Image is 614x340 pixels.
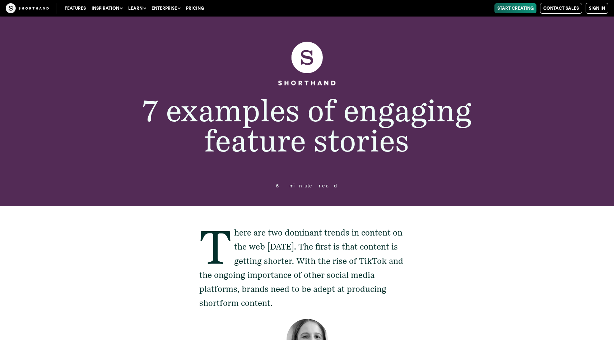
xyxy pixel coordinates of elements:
[586,3,608,14] a: Sign in
[149,3,183,13] button: Enterprise
[6,3,49,13] img: The Craft
[199,226,415,310] p: There are two dominant trends in content on the web [DATE]. The first is that content is getting ...
[62,3,89,13] a: Features
[494,3,536,13] a: Start Creating
[183,3,207,13] a: Pricing
[143,92,471,159] span: 7 examples of engaging feature stories
[276,183,338,188] span: 6 minute read
[125,3,149,13] button: Learn
[540,3,582,14] a: Contact Sales
[89,3,125,13] button: Inspiration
